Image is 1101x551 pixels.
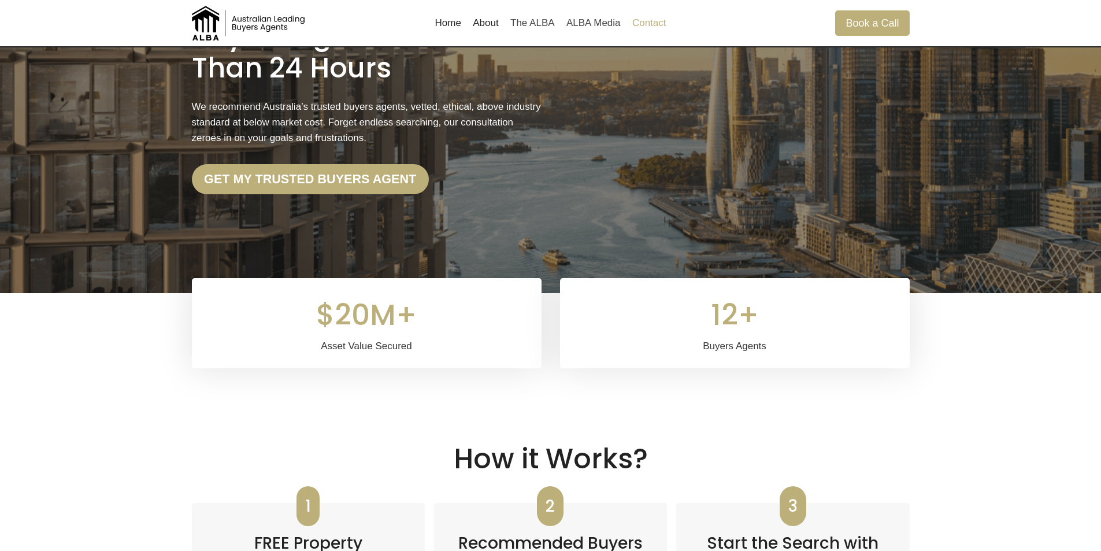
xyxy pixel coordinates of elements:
[296,486,320,526] mark: 1
[505,9,561,37] a: The ALBA
[192,99,542,146] p: We recommend Australia’s trusted buyers agents, vetted, ethical, above industry standard at below...
[561,9,627,37] a: ALBA Media
[206,338,528,354] div: Asset Value Secured
[206,292,528,338] div: $20M+
[204,172,416,186] strong: Get my trusted Buyers Agent
[537,486,564,526] mark: 2
[467,9,505,37] a: About
[627,9,672,37] a: Contact
[429,9,467,37] a: Home
[574,338,896,354] div: Buyers Agents
[574,292,896,338] div: 12+
[192,164,429,194] a: Get my trusted Buyers Agent
[429,9,672,37] nav: Primary Navigation
[192,442,910,476] h2: How it Works?
[780,486,806,526] mark: 3
[192,6,307,40] img: Australian Leading Buyers Agents
[835,10,909,35] a: Book a Call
